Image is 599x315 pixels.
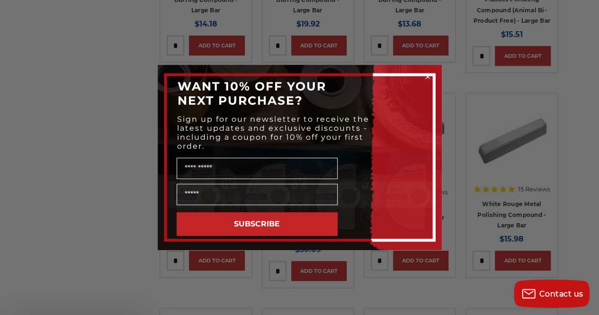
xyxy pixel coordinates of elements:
[539,289,583,298] span: Contact us
[178,79,326,108] span: WANT 10% OFF YOUR NEXT PURCHASE?
[423,72,432,81] button: Close dialog
[177,115,369,151] span: Sign up for our newsletter to receive the latest updates and exclusive discounts - including a co...
[514,279,590,308] button: Contact us
[177,212,338,236] button: SUBSCRIBE
[177,184,338,205] input: Email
